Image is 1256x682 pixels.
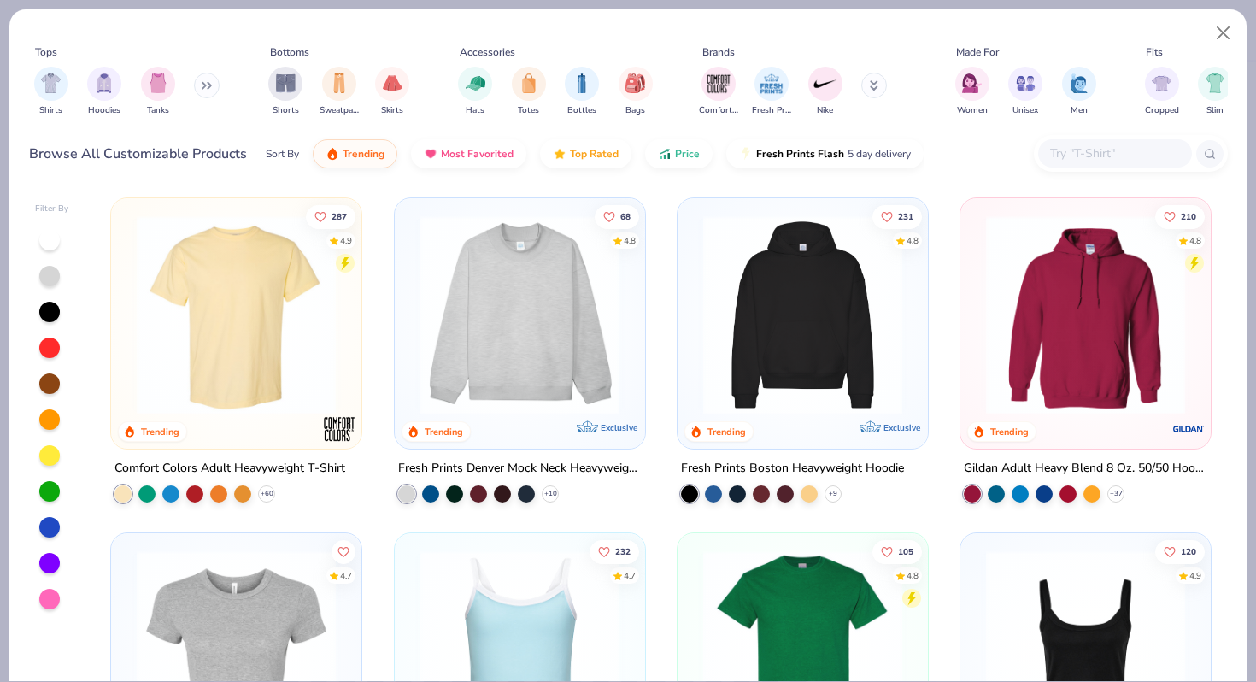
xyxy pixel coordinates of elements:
[1016,73,1036,93] img: Unisex Image
[808,67,842,117] button: filter button
[340,234,352,247] div: 4.9
[956,44,999,60] div: Made For
[87,67,121,117] div: filter for Hoodies
[872,204,922,228] button: Like
[128,215,344,414] img: 029b8af0-80e6-406f-9fdc-fdf898547912
[1071,104,1088,117] span: Men
[614,548,630,556] span: 232
[1110,489,1123,499] span: + 37
[625,73,644,93] img: Bags Image
[88,104,120,117] span: Hoodies
[141,67,175,117] div: filter for Tanks
[553,147,566,161] img: TopRated.gif
[273,104,299,117] span: Shorts
[518,104,539,117] span: Totes
[726,139,924,168] button: Fresh Prints Flash5 day delivery
[872,540,922,564] button: Like
[1206,104,1224,117] span: Slim
[460,44,515,60] div: Accessories
[695,215,911,414] img: 91acfc32-fd48-4d6b-bdad-a4c1a30ac3fc
[702,44,735,60] div: Brands
[848,144,911,164] span: 5 day delivery
[34,67,68,117] button: filter button
[911,215,1127,414] img: d4a37e75-5f2b-4aef-9a6e-23330c63bbc0
[95,73,114,93] img: Hoodies Image
[829,489,837,499] span: + 9
[817,104,833,117] span: Nike
[458,67,492,117] div: filter for Hats
[540,139,631,168] button: Top Rated
[706,71,731,97] img: Comfort Colors Image
[898,212,913,220] span: 231
[276,73,296,93] img: Shorts Image
[907,234,919,247] div: 4.8
[519,73,538,93] img: Totes Image
[623,234,635,247] div: 4.8
[681,458,904,479] div: Fresh Prints Boston Heavyweight Hoodie
[883,422,920,433] span: Exclusive
[398,458,642,479] div: Fresh Prints Denver Mock Neck Heavyweight Sweatshirt
[570,147,619,161] span: Top Rated
[330,73,349,93] img: Sweatpants Image
[1145,67,1179,117] div: filter for Cropped
[601,422,637,433] span: Exclusive
[332,540,355,564] button: Like
[512,67,546,117] button: filter button
[381,104,403,117] span: Skirts
[114,458,345,479] div: Comfort Colors Adult Heavyweight T-Shirt
[567,104,596,117] span: Bottles
[1198,67,1232,117] div: filter for Slim
[424,147,437,161] img: most_fav.gif
[1181,212,1196,220] span: 210
[1171,412,1206,446] img: Gildan logo
[375,67,409,117] button: filter button
[1189,570,1201,583] div: 4.9
[1146,44,1163,60] div: Fits
[270,44,309,60] div: Bottoms
[1155,540,1205,564] button: Like
[1062,67,1096,117] div: filter for Men
[964,458,1207,479] div: Gildan Adult Heavy Blend 8 Oz. 50/50 Hooded Sweatshirt
[1198,67,1232,117] button: filter button
[739,147,753,161] img: flash.gif
[699,104,738,117] span: Comfort Colors
[1012,104,1038,117] span: Unisex
[261,489,273,499] span: + 60
[1145,104,1179,117] span: Cropped
[619,67,653,117] button: filter button
[1062,67,1096,117] button: filter button
[340,570,352,583] div: 4.7
[623,570,635,583] div: 4.7
[375,67,409,117] div: filter for Skirts
[441,147,514,161] span: Most Favorited
[977,215,1194,414] img: 01756b78-01f6-4cc6-8d8a-3c30c1a0c8ac
[320,104,359,117] span: Sweatpants
[1152,73,1171,93] img: Cropped Image
[907,570,919,583] div: 4.8
[699,67,738,117] button: filter button
[619,67,653,117] div: filter for Bags
[808,67,842,117] div: filter for Nike
[645,139,713,168] button: Price
[1181,548,1196,556] span: 120
[411,139,526,168] button: Most Favorited
[1008,67,1042,117] button: filter button
[41,73,61,93] img: Shirts Image
[756,147,844,161] span: Fresh Prints Flash
[1189,234,1201,247] div: 4.8
[332,212,347,220] span: 287
[813,71,838,97] img: Nike Image
[589,540,638,564] button: Like
[565,67,599,117] div: filter for Bottles
[39,104,62,117] span: Shirts
[306,204,355,228] button: Like
[699,67,738,117] div: filter for Comfort Colors
[323,412,357,446] img: Comfort Colors logo
[466,104,484,117] span: Hats
[1155,204,1205,228] button: Like
[594,204,638,228] button: Like
[268,67,302,117] button: filter button
[752,67,791,117] button: filter button
[320,67,359,117] button: filter button
[35,203,69,215] div: Filter By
